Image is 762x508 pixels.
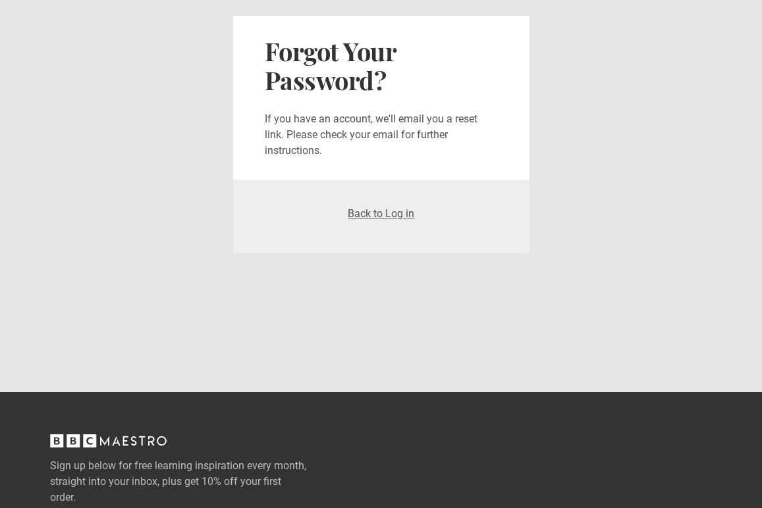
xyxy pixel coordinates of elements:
[265,111,498,159] p: If you have an account, we'll email you a reset link. Please check your email for further instruc...
[348,207,414,220] a: Back to Log in
[50,434,167,447] svg: BBC Maestro, back to top
[50,439,167,451] a: BBC Maestro, back to top
[50,458,340,505] label: Sign up below for free learning inspiration every month, straight into your inbox, plus get 10% o...
[265,37,498,95] h2: Forgot Your Password?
